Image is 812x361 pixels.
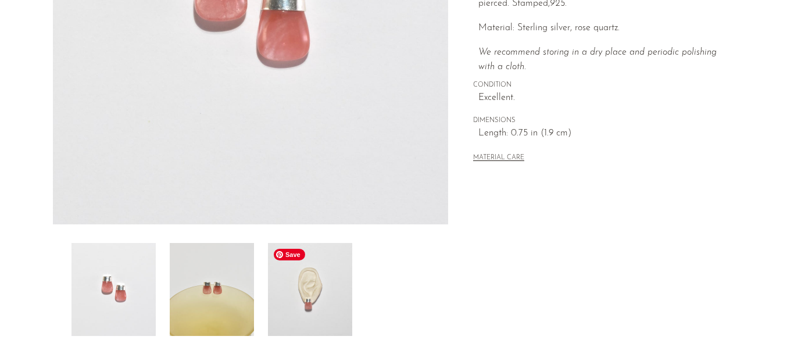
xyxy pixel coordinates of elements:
img: Silver Rose Quartz Earrings [71,243,156,336]
span: CONDITION [473,80,735,91]
span: Length: 0.75 in (1.9 cm) [478,126,735,141]
button: MATERIAL CARE [473,154,524,163]
p: Material: Sterling silver, rose quartz. [478,21,735,36]
span: Excellent. [478,91,735,106]
img: Silver Rose Quartz Earrings [268,243,352,336]
i: We recommend storing in a dry place and periodic polishing with a cloth. [478,48,717,72]
img: Silver Rose Quartz Earrings [170,243,254,336]
span: DIMENSIONS [473,116,735,126]
span: Save [274,249,305,260]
